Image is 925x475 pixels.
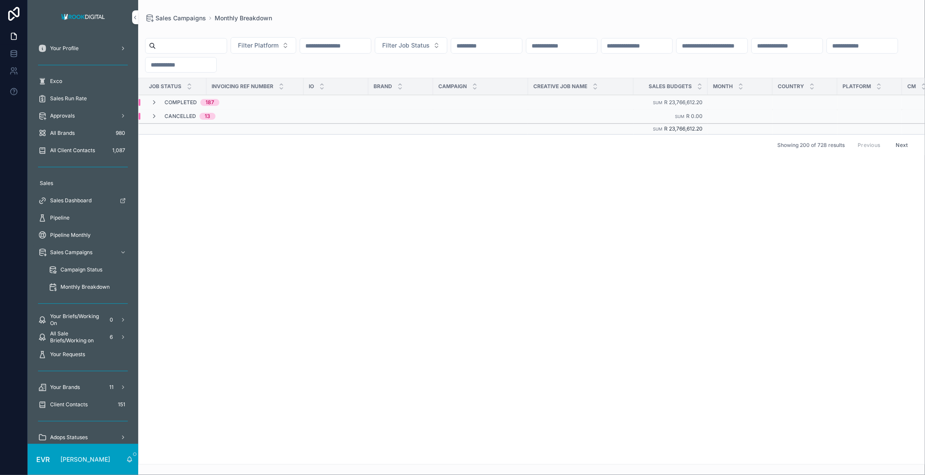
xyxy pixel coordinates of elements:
span: Client Contacts [50,401,88,408]
a: Your Profile [33,41,133,56]
span: All Brands [50,130,75,137]
span: Cancelled [165,113,196,120]
span: Creative Job Name [533,83,587,90]
div: 187 [206,99,214,106]
a: Adops Statuses [33,430,133,445]
span: EVR [37,454,50,465]
a: All Brands980 [33,125,133,141]
div: 1,087 [110,145,128,156]
span: Filter Job Status [382,41,430,50]
span: Pipeline Monthly [50,232,91,239]
span: Exco [50,78,62,85]
a: All Sale Briefs/Working on6 [33,329,133,345]
a: Client Contacts151 [33,397,133,412]
div: 6 [106,332,117,342]
span: Showing 200 of 728 results [777,142,845,149]
a: All Client Contacts1,087 [33,143,133,158]
span: Platform [843,83,871,90]
span: R 0.00 [686,113,703,119]
div: scrollable content [28,35,138,444]
div: 0 [106,315,117,325]
small: Sum [653,127,662,131]
span: Sales Campaigns [155,14,206,22]
button: Select Button [375,37,447,54]
span: Sales Budgets [649,83,692,90]
span: Sales Campaigns [50,249,92,256]
div: 151 [115,399,128,410]
a: Monthly Breakdown [215,14,272,22]
small: Sum [653,101,662,105]
span: All Client Contacts [50,147,95,154]
div: 13 [205,113,210,120]
button: Select Button [231,37,296,54]
a: Your Requests [33,347,133,362]
span: Job Status [149,83,181,90]
span: Campaign [438,83,467,90]
span: Your Briefs/Working On [50,313,103,327]
span: R 23,766,612.20 [664,99,703,106]
a: Approvals [33,108,133,124]
small: Sum [675,114,684,119]
span: Sales Run Rate [50,95,87,102]
a: Your Briefs/Working On0 [33,312,133,328]
span: IO [309,83,314,90]
div: 980 [113,128,128,138]
a: Sales Run Rate [33,91,133,106]
a: Sales [33,175,133,191]
span: Your Requests [50,351,85,358]
button: Next [890,138,914,152]
span: Your Brands [50,384,80,391]
span: Sales Dashboard [50,197,92,204]
span: Campaign Status [60,266,102,273]
span: R 23,766,612.20 [664,125,703,132]
a: Sales Campaigns [33,245,133,260]
a: Sales Campaigns [145,14,206,22]
div: 11 [106,382,117,392]
span: All Sale Briefs/Working on [50,330,103,344]
span: Adops Statuses [50,434,88,441]
span: Pipeline [50,214,70,221]
a: Pipeline [33,210,133,226]
span: Sales [40,180,53,187]
a: Pipeline Monthly [33,227,133,243]
span: Monthly Breakdown [60,284,110,290]
a: Your Brands11 [33,379,133,395]
a: Exco [33,73,133,89]
span: Completed [165,99,197,106]
span: Brand [374,83,392,90]
span: Your Profile [50,45,79,52]
span: Approvals [50,112,75,119]
img: App logo [59,10,108,24]
span: CM [907,83,916,90]
a: Campaign Status [43,262,133,277]
a: Monthly Breakdown [43,279,133,295]
span: Invoicing Ref Number [212,83,273,90]
span: Country [778,83,804,90]
span: Filter Platform [238,41,279,50]
span: Month [713,83,733,90]
p: [PERSON_NAME] [60,455,110,464]
a: Sales Dashboard [33,193,133,208]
